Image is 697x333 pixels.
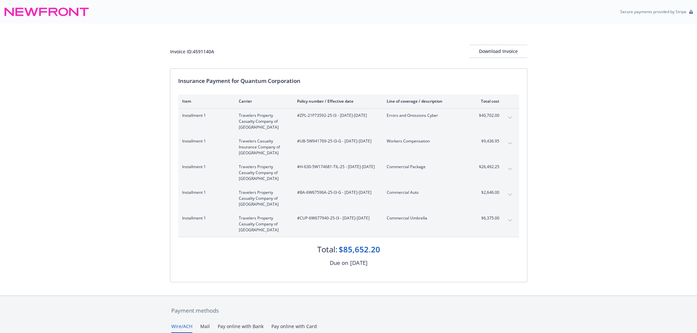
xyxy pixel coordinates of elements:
button: expand content [505,215,515,226]
div: Installment 1Travelers Property Casualty Company of [GEOGRAPHIC_DATA]#CUP-6W677940-25-I3 - [DATE]... [178,211,519,237]
span: Workers Compensation [387,138,464,144]
div: $85,652.20 [339,244,380,255]
div: Total: [317,244,337,255]
span: Travelers Casualty Insurance Company of [GEOGRAPHIC_DATA] [239,138,287,156]
div: Item [182,98,228,104]
span: Travelers Property Casualty Company of [GEOGRAPHIC_DATA] [239,113,287,130]
button: expand content [505,138,515,149]
span: Errors and Omissions Cyber [387,113,464,118]
span: #H-630-5W174681-TIL-25 - [DATE]-[DATE] [297,164,376,170]
span: Travelers Property Casualty Company of [GEOGRAPHIC_DATA] [239,164,287,182]
span: Commercial Auto [387,190,464,195]
div: Total cost [475,98,499,104]
span: Installment 1 [182,113,228,118]
div: Due on [330,259,348,267]
span: Installment 1 [182,190,228,195]
button: Download Invoice [470,45,527,58]
div: Installment 1Travelers Property Casualty Company of [GEOGRAPHIC_DATA]#H-630-5W174681-TIL-25 - [DA... [178,160,519,186]
span: $2,646.00 [475,190,499,195]
span: #BA-6W67596A-25-I3-G - [DATE]-[DATE] [297,190,376,195]
span: Travelers Property Casualty Company of [GEOGRAPHIC_DATA] [239,215,287,233]
div: Insurance Payment for Quantum Corporation [178,77,519,85]
div: Installment 1Travelers Property Casualty Company of [GEOGRAPHIC_DATA]#BA-6W67596A-25-I3-G - [DATE... [178,186,519,211]
span: Installment 1 [182,138,228,144]
span: #CUP-6W677940-25-I3 - [DATE]-[DATE] [297,215,376,221]
span: Travelers Property Casualty Company of [GEOGRAPHIC_DATA] [239,190,287,207]
div: Carrier [239,98,287,104]
div: Policy number / Effective date [297,98,376,104]
div: Payment methods [171,306,526,315]
button: expand content [505,113,515,123]
span: Installment 1 [182,164,228,170]
button: expand content [505,190,515,200]
div: [DATE] [350,259,368,267]
span: #UB-5W941769-25-I3-G - [DATE]-[DATE] [297,138,376,144]
span: Commercial Package [387,164,464,170]
span: Installment 1 [182,215,228,221]
span: $9,436.95 [475,138,499,144]
span: Commercial Umbrella [387,215,464,221]
p: Secure payments provided by Stripe [620,9,686,14]
div: Line of coverage / description [387,98,464,104]
span: $6,375.00 [475,215,499,221]
button: expand content [505,164,515,174]
div: Installment 1Travelers Casualty Insurance Company of [GEOGRAPHIC_DATA]#UB-5W941769-25-I3-G - [DAT... [178,134,519,160]
span: $40,702.00 [475,113,499,118]
span: #ZPL-21P73592-25-I3 - [DATE]-[DATE] [297,113,376,118]
div: Installment 1Travelers Property Casualty Company of [GEOGRAPHIC_DATA]#ZPL-21P73592-25-I3 - [DATE]... [178,109,519,134]
span: $26,492.25 [475,164,499,170]
div: Invoice ID: 4591140A [170,48,214,55]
